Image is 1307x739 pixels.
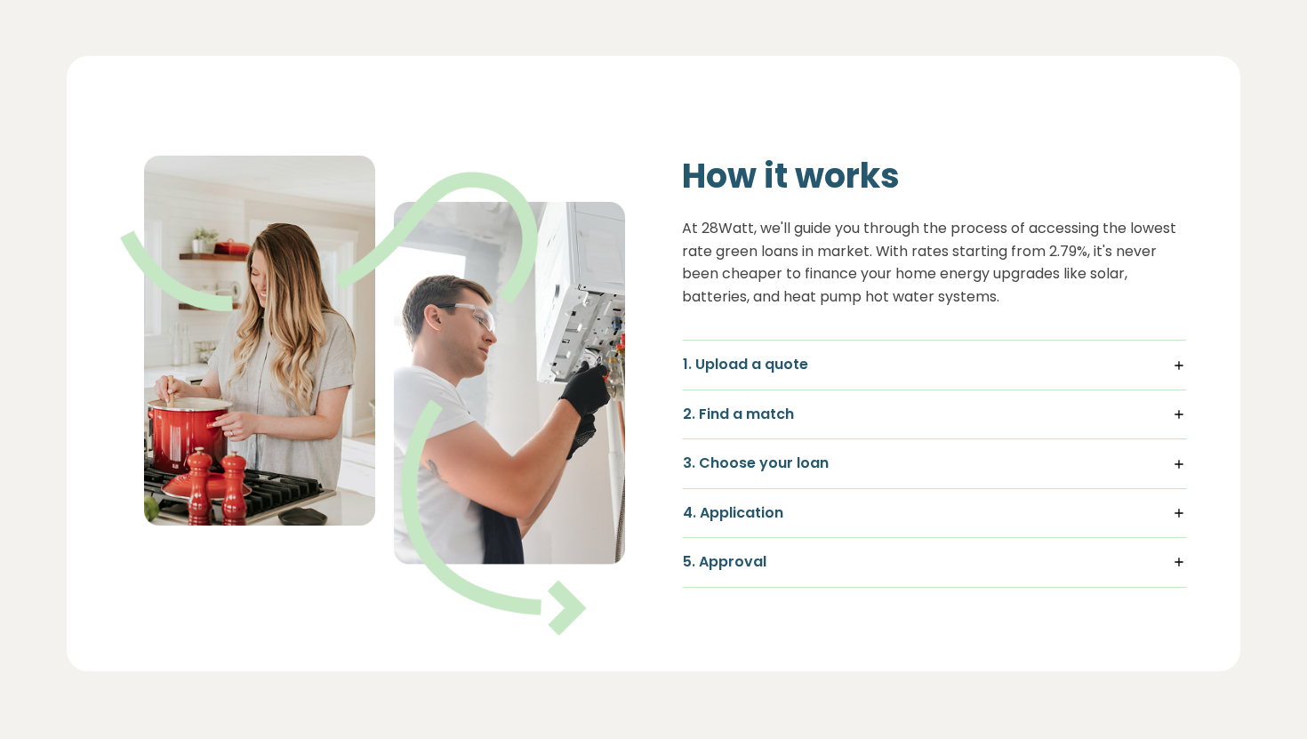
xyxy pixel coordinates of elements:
h5: 2. Find a match [683,405,1186,424]
h2: How it works [682,156,1187,197]
p: At 28Watt, we'll guide you through the process of accessing the lowest rate green loans in market... [682,217,1187,308]
h5: 4. Application [683,503,1186,523]
h5: 5. Approval [683,552,1186,572]
h5: 3. Choose your loan [683,454,1186,473]
iframe: Chat Widget [1218,654,1307,739]
h5: 1. Upload a quote [683,355,1186,374]
img: Illustration showing finance steps [120,156,625,636]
